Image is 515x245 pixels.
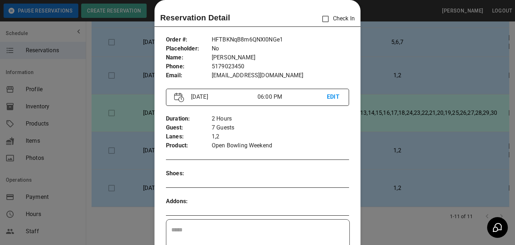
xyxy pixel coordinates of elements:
p: EDIT [327,93,341,102]
img: Vector [174,93,184,102]
p: Placeholder : [166,44,212,53]
p: Order # : [166,35,212,44]
p: Product : [166,141,212,150]
p: Addons : [166,197,212,206]
p: [DATE] [188,93,257,101]
p: 1,2 [212,132,349,141]
p: [EMAIL_ADDRESS][DOMAIN_NAME] [212,71,349,80]
p: HFTBKNqB8m6QNXl0NGe1 [212,35,349,44]
p: No [212,44,349,53]
p: Reservation Detail [160,12,230,24]
p: 2 Hours [212,114,349,123]
p: 7 Guests [212,123,349,132]
p: Email : [166,71,212,80]
p: 5179023450 [212,62,349,71]
p: Open Bowling Weekend [212,141,349,150]
p: Check In [318,11,355,26]
p: 06:00 PM [257,93,327,101]
p: Name : [166,53,212,62]
p: [PERSON_NAME] [212,53,349,62]
p: Lanes : [166,132,212,141]
p: Phone : [166,62,212,71]
p: Shoes : [166,169,212,178]
p: Guest : [166,123,212,132]
p: Duration : [166,114,212,123]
